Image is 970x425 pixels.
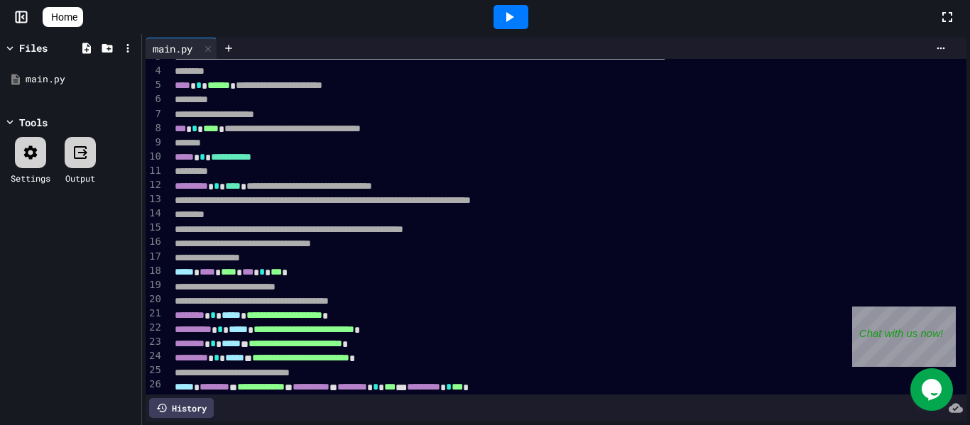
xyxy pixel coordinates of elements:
[43,7,83,27] a: Home
[65,172,95,184] div: Output
[146,41,200,56] div: main.py
[19,115,48,130] div: Tools
[146,150,163,164] div: 10
[146,321,163,335] div: 22
[146,278,163,292] div: 19
[146,349,163,363] div: 24
[146,363,163,377] div: 25
[852,307,956,367] iframe: chat widget
[146,178,163,192] div: 12
[146,377,163,392] div: 26
[910,368,956,411] iframe: chat widget
[149,398,214,418] div: History
[146,64,163,78] div: 4
[11,172,50,184] div: Settings
[146,221,163,235] div: 15
[146,192,163,206] div: 13
[51,10,77,24] span: Home
[146,78,163,92] div: 5
[19,40,48,55] div: Files
[146,206,163,221] div: 14
[146,307,163,321] div: 21
[146,250,163,264] div: 17
[146,235,163,249] div: 16
[146,121,163,136] div: 8
[146,264,163,278] div: 18
[146,92,163,106] div: 6
[146,38,217,59] div: main.py
[146,164,163,178] div: 11
[146,107,163,121] div: 7
[146,292,163,307] div: 20
[146,136,163,150] div: 9
[146,335,163,349] div: 23
[26,72,136,87] div: main.py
